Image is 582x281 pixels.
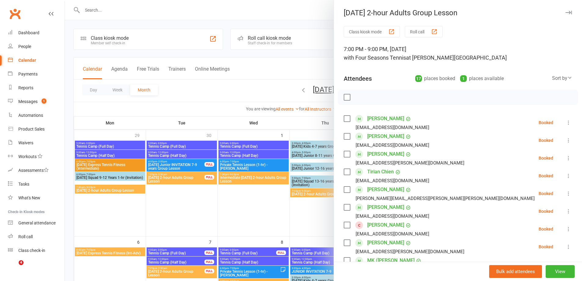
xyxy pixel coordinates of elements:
a: [PERSON_NAME] [367,238,404,248]
div: 17 [415,75,422,82]
div: Messages [18,99,38,104]
a: Calendar [8,54,64,67]
div: Class check-in [18,248,45,253]
a: Tasks [8,177,64,191]
div: Tasks [18,182,29,187]
div: [EMAIL_ADDRESS][DOMAIN_NAME] [356,212,429,220]
button: Bulk add attendees [489,265,542,278]
a: Class kiosk mode [8,244,64,257]
div: [PERSON_NAME][EMAIL_ADDRESS][PERSON_NAME][PERSON_NAME][DOMAIN_NAME] [356,194,535,202]
a: General attendance kiosk mode [8,216,64,230]
a: MK ([PERSON_NAME] [367,256,415,265]
a: Messages 1 [8,95,64,109]
div: [EMAIL_ADDRESS][DOMAIN_NAME] [356,177,429,185]
div: Booked [539,227,553,231]
a: [PERSON_NAME] [367,202,404,212]
a: Dashboard [8,26,64,40]
div: Waivers [18,140,33,145]
a: Assessments [8,164,64,177]
div: places available [460,74,504,83]
a: [PERSON_NAME] [367,185,404,194]
div: Calendar [18,58,36,63]
a: Reports [8,81,64,95]
div: Booked [539,245,553,249]
div: Workouts [18,154,37,159]
div: Booked [539,156,553,160]
span: with Four Seasons Tennis [344,54,406,61]
a: Workouts [8,150,64,164]
div: People [18,44,31,49]
button: Class kiosk mode [344,26,400,37]
div: Sort by [552,74,572,82]
a: Payments [8,67,64,81]
a: Tirian Chien [367,167,394,177]
div: [EMAIL_ADDRESS][PERSON_NAME][DOMAIN_NAME] [356,248,464,256]
div: [EMAIL_ADDRESS][DOMAIN_NAME] [356,141,429,149]
div: Reports [18,85,33,90]
span: at [PERSON_NAME][GEOGRAPHIC_DATA] [406,54,507,61]
div: Booked [539,209,553,213]
div: Assessments [18,168,49,173]
div: Booked [539,191,553,196]
div: Attendees [344,74,372,83]
a: Roll call [8,230,64,244]
a: People [8,40,64,54]
div: 1 [460,75,467,82]
button: View [546,265,575,278]
span: 1 [42,98,46,104]
div: [EMAIL_ADDRESS][DOMAIN_NAME] [356,230,429,238]
div: Roll call [18,234,33,239]
a: [PERSON_NAME] [367,220,404,230]
span: 4 [19,260,24,265]
div: places booked [415,74,455,83]
a: Product Sales [8,122,64,136]
div: Product Sales [18,127,45,131]
div: [DATE] 2-hour Adults Group Lesson [334,9,582,17]
a: Automations [8,109,64,122]
div: Payments [18,72,38,76]
div: What's New [18,195,40,200]
div: 7:00 PM - 9:00 PM, [DATE] [344,45,572,62]
div: Dashboard [18,30,39,35]
a: [PERSON_NAME] [367,149,404,159]
div: [EMAIL_ADDRESS][PERSON_NAME][DOMAIN_NAME] [356,159,464,167]
div: Automations [18,113,43,118]
a: [PERSON_NAME] [367,131,404,141]
div: General attendance [18,220,56,225]
div: Booked [539,120,553,125]
a: Waivers [8,136,64,150]
div: Booked [539,174,553,178]
div: Booked [539,138,553,142]
a: [PERSON_NAME] [367,114,404,124]
iframe: Intercom live chat [6,260,21,275]
a: Clubworx [7,6,23,21]
a: What's New [8,191,64,205]
button: Roll call [405,26,443,37]
div: [EMAIL_ADDRESS][DOMAIN_NAME] [356,124,429,131]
